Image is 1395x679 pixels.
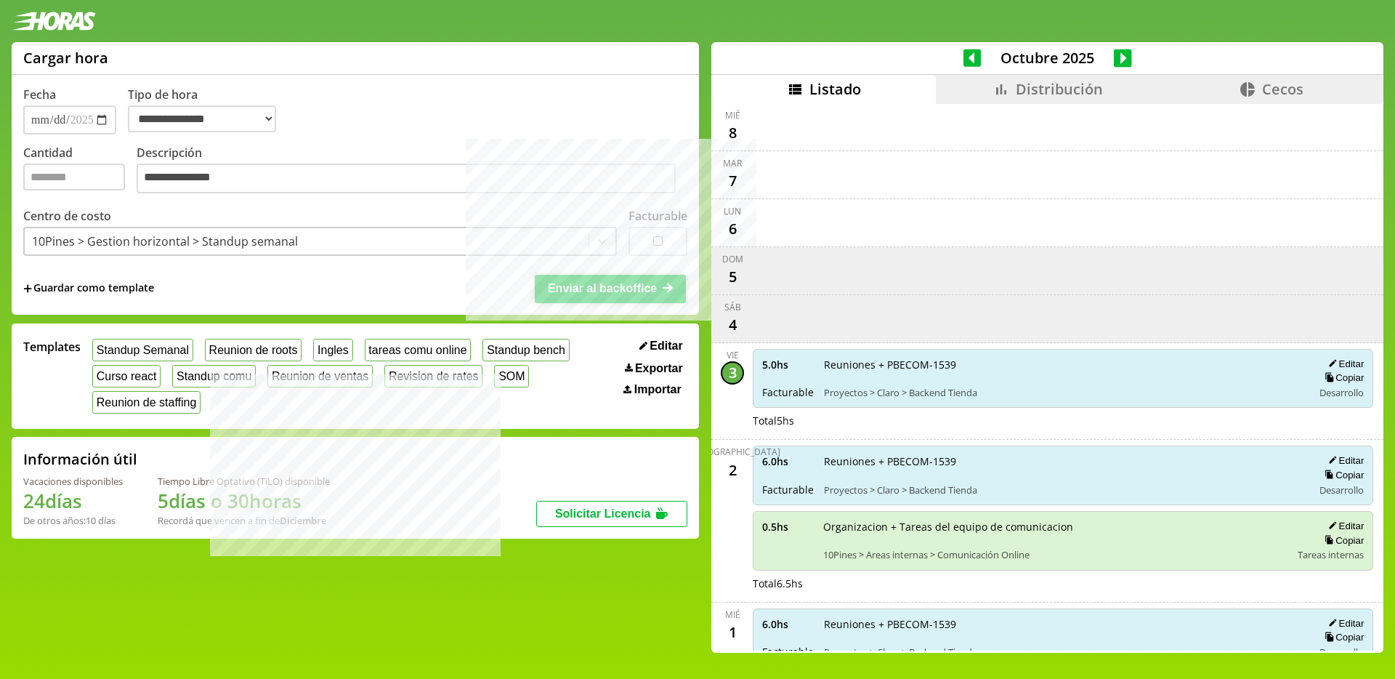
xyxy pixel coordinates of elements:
div: Tiempo Libre Optativo (TiLO) disponible [158,475,330,488]
span: Desarrollo [1319,386,1364,399]
div: 4 [721,313,744,337]
img: logotipo [12,12,96,31]
label: Cantidad [23,145,137,198]
div: 8 [721,121,744,145]
span: Organizacion + Tareas del equipo de comunicacion [823,520,1287,534]
div: Total 6.5 hs [753,576,1373,590]
button: Ingles [313,339,352,361]
h1: 24 días [23,488,123,514]
button: Copiar [1320,469,1364,481]
div: scrollable content [711,104,1383,651]
span: Editar [650,339,682,353]
span: 5.0 hs [762,358,814,371]
button: Exportar [620,361,687,376]
input: Cantidad [23,164,125,190]
span: Reuniones + PBECOM-1539 [824,358,1303,371]
label: Descripción [137,145,687,198]
div: Vacaciones disponibles [23,475,123,488]
div: dom [722,253,743,265]
div: De otros años: 10 días [23,514,123,527]
button: SOM [494,365,529,387]
label: Centro de costo [23,208,111,224]
button: Standup comu [172,365,256,387]
h1: 5 días o 30 horas [158,488,330,514]
button: Copiar [1320,631,1364,643]
button: Copiar [1320,534,1364,547]
span: 0.5 hs [762,520,813,534]
button: Revision de rates [384,365,482,387]
button: tareas comu online [365,339,472,361]
h1: Cargar hora [23,48,108,68]
label: Fecha [23,87,56,103]
select: Tipo de hora [128,105,276,132]
span: Listado [809,79,861,99]
button: Standup Semanal [92,339,193,361]
button: Enviar al backoffice [535,275,686,302]
button: Editar [1324,358,1364,370]
span: Desarrollo [1319,646,1364,659]
div: 3 [721,361,744,385]
span: Octubre 2025 [981,48,1114,68]
button: Reunion de ventas [267,365,373,387]
div: 2 [721,458,744,481]
span: Desarrollo [1319,483,1364,497]
span: 6.0 hs [762,617,814,631]
div: sáb [724,301,741,313]
label: Facturable [628,208,687,224]
span: Reuniones + PBECOM-1539 [824,617,1303,631]
h2: Información útil [23,449,137,469]
span: Importar [634,383,682,396]
label: Tipo de hora [128,87,288,134]
button: Copiar [1320,371,1364,384]
span: + [23,281,32,297]
span: Facturable [762,385,814,399]
span: 10Pines > Areas internas > Comunicación Online [823,548,1287,561]
div: lun [724,205,741,217]
button: Reunion de staffing [92,391,201,414]
button: Editar [1324,454,1364,467]
button: Editar [1324,520,1364,532]
span: Reuniones + PBECOM-1539 [824,454,1303,468]
span: Facturable [762,483,814,497]
div: 1 [721,621,744,644]
div: 5 [721,265,744,289]
textarea: To enrich screen reader interactions, please activate Accessibility in Grammarly extension settings [137,164,676,194]
div: vie [727,349,739,361]
button: Editar [635,339,687,353]
b: Diciembre [280,514,326,527]
div: mié [725,109,740,121]
span: Distribución [1016,79,1103,99]
div: [DEMOGRAPHIC_DATA] [684,446,780,458]
div: mié [725,608,740,621]
div: mar [723,157,742,169]
div: 10Pines > Gestion horizontal > Standup semanal [32,233,298,249]
button: Standup bench [482,339,569,361]
button: Curso react [92,365,161,387]
button: Editar [1324,617,1364,630]
div: Total 5 hs [753,414,1373,427]
span: Enviar al backoffice [548,282,657,294]
span: Templates [23,339,81,355]
div: 6 [721,217,744,241]
span: +Guardar como template [23,281,154,297]
span: Proyectos > Claro > Backend Tienda [824,483,1303,497]
button: Solicitar Licencia [536,501,687,527]
div: 7 [721,169,744,193]
div: Recordá que vencen a fin de [158,514,330,527]
span: Proyectos > Claro > Backend Tienda [824,386,1303,399]
span: Exportar [635,362,683,375]
button: Reunion de roots [205,339,302,361]
span: Facturable [762,645,814,659]
span: Cecos [1262,79,1303,99]
span: Proyectos > Claro > Backend Tienda [824,646,1303,659]
span: Tareas internas [1298,548,1364,561]
span: 6.0 hs [762,454,814,468]
span: Solicitar Licencia [555,507,651,520]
